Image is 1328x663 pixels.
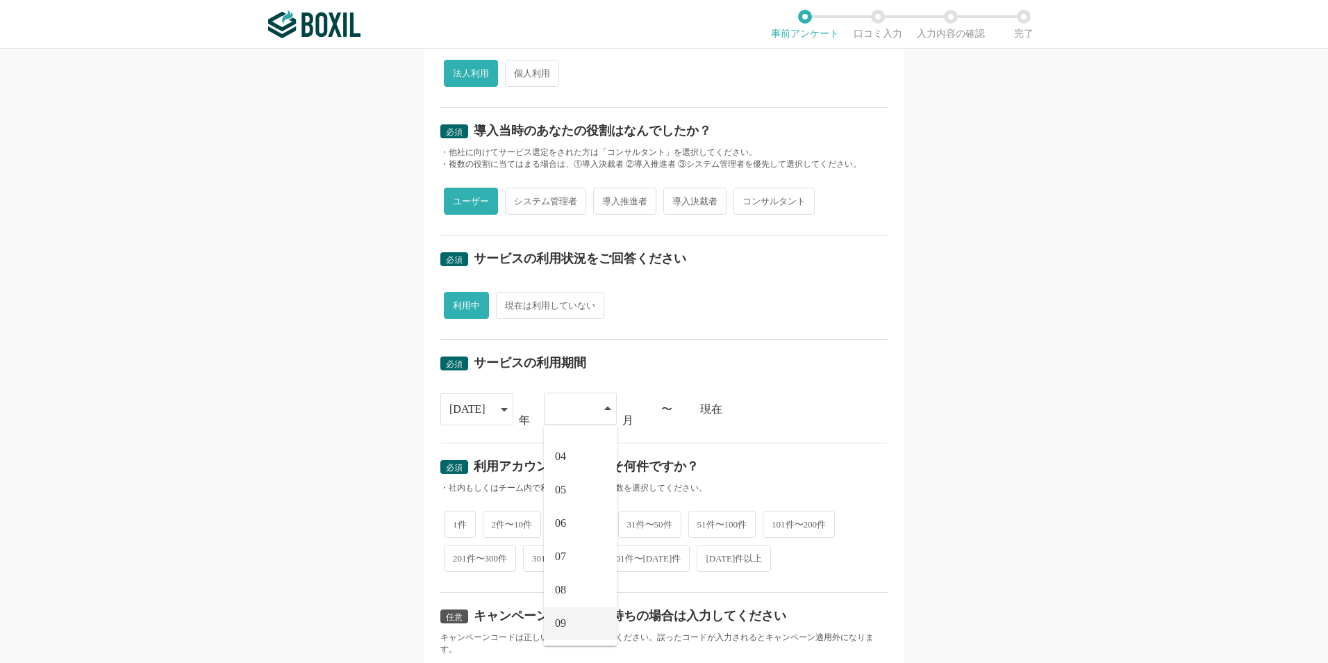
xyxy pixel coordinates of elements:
span: 101件〜200件 [763,511,835,538]
span: 必須 [446,127,463,137]
span: 06 [555,518,566,529]
div: 利用アカウント数はおよそ何件ですか？ [474,460,699,473]
span: ユーザー [444,188,498,215]
span: 09 [555,618,566,629]
span: コンサルタント [733,188,815,215]
span: 個人利用 [505,60,559,87]
span: 必須 [446,359,463,369]
span: 05 [555,484,566,496]
div: サービスの利用状況をご回答ください [474,252,686,265]
span: 必須 [446,463,463,473]
span: 08 [555,584,566,596]
span: 導入推進者 [593,188,656,215]
span: 51件〜100件 [688,511,756,538]
div: ・他社に向けてサービス選定をされた方は「コンサルタント」を選択してください。 [440,147,888,158]
li: 入力内容の確認 [914,10,987,39]
span: [DATE]件以上 [697,545,771,572]
div: 年 [519,415,530,426]
span: 07 [555,551,566,562]
div: 月 [622,415,633,426]
span: 2件〜10件 [483,511,542,538]
div: ・社内もしくはチーム内で利用中のアカウント数を選択してください。 [440,482,888,494]
span: 現在は利用していない [496,292,604,319]
li: 事前アンケート [768,10,841,39]
div: サービスの利用期間 [474,357,586,369]
span: 法人利用 [444,60,498,87]
div: 導入当時のあなたの役割はなんでしたか？ [474,124,711,137]
li: 完了 [987,10,1060,39]
div: 〜 [661,404,672,415]
span: 必須 [446,255,463,265]
span: 任意 [446,612,463,622]
span: 201件〜300件 [444,545,516,572]
span: 利用中 [444,292,489,319]
div: 現在 [700,404,888,415]
div: ・複数の役割に当てはまる場合は、①導入決裁者 ②導入推進者 ③システム管理者を優先して選択してください。 [440,158,888,170]
span: システム管理者 [505,188,586,215]
div: キャンペーンコードは正しいコードを入力してください。誤ったコードが入力されるとキャンペーン適用外になります。 [440,632,888,655]
li: 口コミ入力 [841,10,914,39]
span: 04 [555,451,566,462]
div: キャンペーンコードをお持ちの場合は入力してください [474,609,786,622]
span: 1件 [444,511,476,538]
div: [DATE] [449,394,485,425]
span: 導入決裁者 [663,188,727,215]
span: 501件〜[DATE]件 [602,545,690,572]
span: 31件〜50件 [618,511,681,538]
span: 301件〜500件 [523,545,595,572]
img: ボクシルSaaS_ロゴ [268,10,360,38]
